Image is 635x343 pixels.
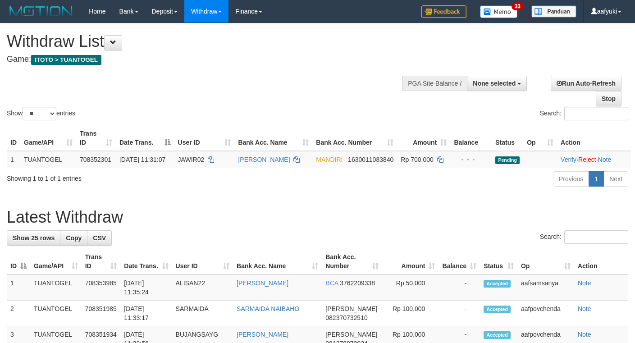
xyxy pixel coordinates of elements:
input: Search: [564,107,628,120]
th: Game/API: activate to sort column ascending [30,249,82,274]
span: JAWIR02 [178,156,205,163]
a: Run Auto-Refresh [551,76,621,91]
th: Trans ID: activate to sort column ascending [76,125,116,151]
span: Pending [495,156,520,164]
a: Note [578,305,591,312]
th: User ID: activate to sort column ascending [172,249,233,274]
a: Note [578,331,591,338]
th: Balance [450,125,492,151]
td: Rp 50,000 [382,274,439,301]
th: ID [7,125,20,151]
span: Accepted [484,280,511,288]
td: 708353985 [82,274,121,301]
img: Button%20Memo.svg [480,5,518,18]
select: Showentries [23,107,56,120]
input: Search: [564,230,628,244]
td: 708351985 [82,301,121,326]
span: Accepted [484,306,511,313]
td: aafpovchenda [517,301,574,326]
label: Search: [540,230,628,244]
a: [PERSON_NAME] [238,156,290,163]
td: ALISAN22 [172,274,233,301]
span: [PERSON_NAME] [325,331,377,338]
td: [DATE] 11:35:24 [120,274,172,301]
th: User ID: activate to sort column ascending [174,125,235,151]
a: Copy [60,230,87,246]
img: Feedback.jpg [421,5,466,18]
div: Showing 1 to 1 of 1 entries [7,170,258,183]
a: Stop [596,91,621,106]
th: Action [574,249,628,274]
td: TUANTOGEL [30,301,82,326]
span: Copy 082370732510 to clipboard [325,314,367,321]
td: [DATE] 11:33:17 [120,301,172,326]
a: Reject [578,156,596,163]
th: Action [557,125,631,151]
a: SARMAIDA NAIBAHO [237,305,299,312]
th: ID: activate to sort column descending [7,249,30,274]
th: Bank Acc. Name: activate to sort column ascending [233,249,322,274]
th: Amount: activate to sort column ascending [397,125,450,151]
a: CSV [87,230,112,246]
td: aafsamsanya [517,274,574,301]
td: 2 [7,301,30,326]
img: panduan.png [531,5,576,18]
th: Status: activate to sort column ascending [480,249,517,274]
img: MOTION_logo.png [7,5,75,18]
span: [DATE] 11:31:07 [119,156,165,163]
td: TUANTOGEL [30,274,82,301]
th: Bank Acc. Name: activate to sort column ascending [234,125,312,151]
td: Rp 100,000 [382,301,439,326]
th: Balance: activate to sort column ascending [439,249,480,274]
th: Date Trans.: activate to sort column descending [116,125,174,151]
span: CSV [93,234,106,242]
span: Show 25 rows [13,234,55,242]
span: ITOTO > TUANTOGEL [31,55,101,65]
th: Op: activate to sort column ascending [523,125,557,151]
span: Copy 1630011083840 to clipboard [348,156,393,163]
td: - [439,301,480,326]
td: SARMAIDA [172,301,233,326]
label: Show entries [7,107,75,120]
a: Note [578,279,591,287]
h1: Withdraw List [7,32,414,50]
span: Copy [66,234,82,242]
td: - [439,274,480,301]
a: [PERSON_NAME] [237,331,288,338]
td: · · [557,151,631,168]
h1: Latest Withdraw [7,208,628,226]
th: Game/API: activate to sort column ascending [20,125,76,151]
th: Trans ID: activate to sort column ascending [82,249,121,274]
th: Bank Acc. Number: activate to sort column ascending [322,249,382,274]
span: BCA [325,279,338,287]
th: Bank Acc. Number: activate to sort column ascending [312,125,397,151]
span: None selected [473,80,516,87]
td: 1 [7,151,20,168]
span: MANDIRI [316,156,343,163]
a: Next [603,171,628,187]
th: Status [492,125,523,151]
td: TUANTOGEL [20,151,76,168]
span: 708352301 [80,156,111,163]
div: - - - [454,155,488,164]
th: Amount: activate to sort column ascending [382,249,439,274]
span: Accepted [484,331,511,339]
label: Search: [540,107,628,120]
button: None selected [467,76,527,91]
span: [PERSON_NAME] [325,305,377,312]
a: Note [598,156,612,163]
h4: Game: [7,55,414,64]
div: PGA Site Balance / [402,76,467,91]
td: 1 [7,274,30,301]
span: 33 [512,2,524,10]
th: Op: activate to sort column ascending [517,249,574,274]
a: 1 [589,171,604,187]
span: Copy 3762209338 to clipboard [340,279,375,287]
a: Show 25 rows [7,230,60,246]
a: Previous [553,171,589,187]
a: Verify [561,156,576,163]
span: Rp 700.000 [401,156,433,163]
th: Date Trans.: activate to sort column ascending [120,249,172,274]
a: [PERSON_NAME] [237,279,288,287]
